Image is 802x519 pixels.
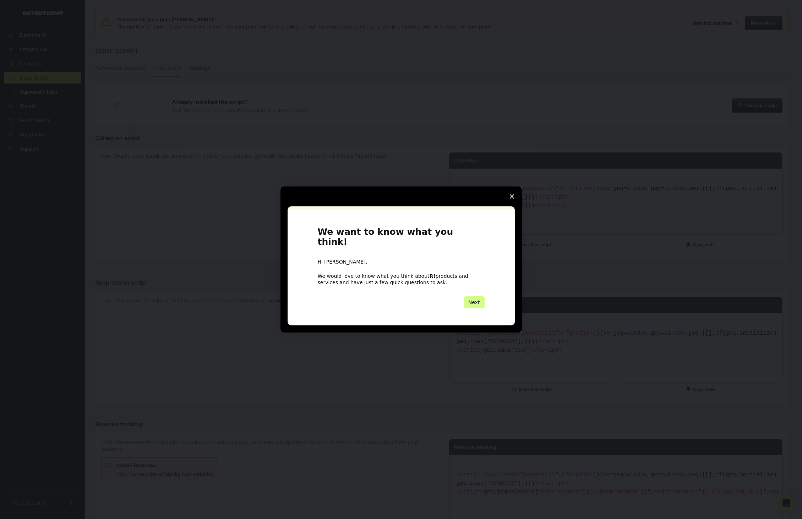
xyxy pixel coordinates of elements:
[318,259,485,266] div: Hi [PERSON_NAME],
[318,227,485,252] h1: We want to know what you think!
[502,186,522,206] span: Close survey
[464,296,485,308] button: Next
[430,273,436,279] b: R!
[318,273,485,286] div: We would love to know what you think about products and services and have just a few quick questi...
